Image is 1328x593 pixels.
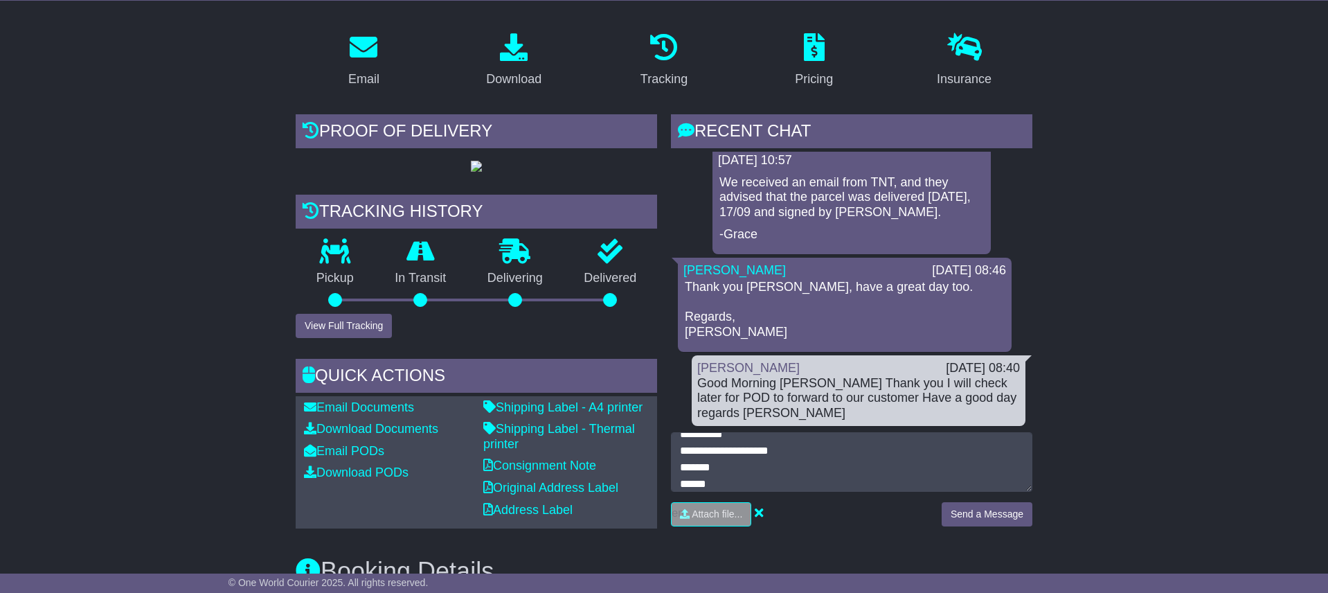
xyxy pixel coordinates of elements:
[296,195,657,232] div: Tracking history
[631,28,697,94] a: Tracking
[928,28,1001,94] a: Insurance
[296,359,657,396] div: Quick Actions
[304,444,384,458] a: Email PODs
[685,280,1005,339] p: Thank you [PERSON_NAME], have a great day too. Regards, [PERSON_NAME]
[932,263,1006,278] div: [DATE] 08:46
[786,28,842,94] a: Pricing
[228,577,429,588] span: © One World Courier 2025. All rights reserved.
[467,271,564,286] p: Delivering
[937,70,991,89] div: Insurance
[719,227,984,242] p: -Grace
[486,70,541,89] div: Download
[640,70,688,89] div: Tracking
[671,114,1032,152] div: RECENT CHAT
[942,502,1032,526] button: Send a Message
[477,28,550,94] a: Download
[795,70,833,89] div: Pricing
[946,361,1020,376] div: [DATE] 08:40
[683,263,786,277] a: [PERSON_NAME]
[483,400,643,414] a: Shipping Label - A4 printer
[483,459,596,472] a: Consignment Note
[339,28,388,94] a: Email
[697,361,800,375] a: [PERSON_NAME]
[304,422,438,436] a: Download Documents
[697,376,1020,421] div: Good Morning [PERSON_NAME] Thank you I will check later for POD to forward to our customer Have a...
[348,70,379,89] div: Email
[304,466,409,479] a: Download PODs
[719,175,984,220] p: We received an email from TNT, and they advised that the parcel was delivered [DATE], 17/09 and s...
[375,271,467,286] p: In Transit
[304,400,414,414] a: Email Documents
[296,558,1032,585] h3: Booking Details
[296,271,375,286] p: Pickup
[564,271,658,286] p: Delivered
[296,314,392,338] button: View Full Tracking
[483,422,635,451] a: Shipping Label - Thermal printer
[471,161,482,172] img: GetPodImage
[483,481,618,495] a: Original Address Label
[718,153,985,168] div: [DATE] 10:57
[483,503,573,517] a: Address Label
[296,114,657,152] div: Proof of Delivery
